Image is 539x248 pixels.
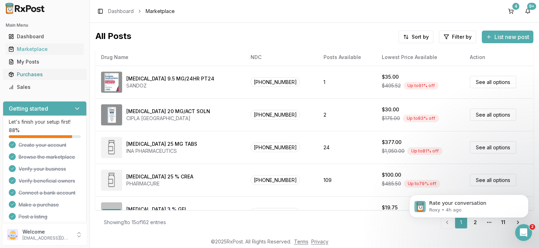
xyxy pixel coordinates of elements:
[108,8,175,15] nav: breadcrumb
[382,82,401,89] span: $405.52
[8,71,81,78] div: Purchases
[6,68,84,81] a: Purchases
[104,219,166,226] div: Showing 1 to 15 of 162 entries
[318,49,377,66] th: Posts Available
[404,82,439,90] div: Up to 91 % off
[3,31,87,42] button: Dashboard
[318,131,377,164] td: 24
[9,104,48,113] h3: Getting started
[8,84,81,91] div: Sales
[146,8,175,15] span: Marketplace
[22,228,71,235] p: Welcome
[9,127,20,134] span: 88 %
[482,34,533,41] a: List new post
[19,142,66,149] span: Create your account
[3,44,87,55] button: Marketplace
[126,141,197,148] div: [MEDICAL_DATA] 25 MG TABS
[470,141,516,154] a: See all options
[126,108,210,115] div: [MEDICAL_DATA] 20 MG/ACT SOLN
[382,139,401,146] div: $377.00
[505,6,517,17] button: 4
[6,30,84,43] a: Dashboard
[101,170,122,191] img: Methyl Salicylate 25 % CREA
[512,3,519,10] div: 4
[382,204,398,211] div: $19.75
[251,110,300,119] span: [PHONE_NUMBER]
[95,49,245,66] th: Drug Name
[382,106,399,113] div: $30.00
[19,177,75,184] span: Verify beneficial owners
[3,81,87,93] button: Sales
[3,3,48,14] img: RxPost Logo
[515,224,532,241] iframe: Intercom live chat
[294,239,308,244] a: Terms
[530,224,535,230] span: 2
[399,180,539,229] iframe: Intercom notifications message
[126,206,187,213] div: [MEDICAL_DATA] 3 % GEL
[101,202,122,223] img: Diclofenac Sodium 3 % GEL
[6,22,84,28] h2: Main Menu
[245,49,318,66] th: NDC
[8,46,81,53] div: Marketplace
[382,148,405,155] span: $1,950.00
[311,239,328,244] a: Privacy
[126,115,210,122] div: CIPLA [GEOGRAPHIC_DATA]
[376,49,464,66] th: Lowest Price Available
[126,82,214,89] div: SANDOZ
[251,208,300,217] span: [PHONE_NUMBER]
[22,235,71,241] p: [EMAIL_ADDRESS][DOMAIN_NAME]
[8,33,81,40] div: Dashboard
[407,147,442,155] div: Up to 81 % off
[318,196,377,229] td: 192
[6,56,84,68] a: My Posts
[399,31,433,43] button: Sort by
[494,33,529,41] span: List new post
[3,69,87,80] button: Purchases
[527,3,536,10] div: 9+
[382,171,401,178] div: $100.00
[19,201,59,208] span: Make a purchase
[318,164,377,196] td: 109
[101,104,122,125] img: SUMAtriptan 20 MG/ACT SOLN
[482,31,533,43] button: List new post
[126,173,193,180] div: [MEDICAL_DATA] 25 % CREA
[19,213,47,220] span: Post a listing
[470,76,516,88] a: See all options
[95,31,131,43] span: All Posts
[382,180,401,187] span: $485.50
[452,33,472,40] span: Filter by
[126,148,197,155] div: INA PHARMACEUTICS
[126,180,193,187] div: PHARMACURE
[19,154,75,161] span: Browse the marketplace
[19,165,66,172] span: Verify your business
[318,66,377,98] td: 1
[6,81,84,93] a: Sales
[464,49,533,66] th: Action
[412,33,429,40] span: Sort by
[403,115,439,122] div: Up to 83 % off
[382,115,400,122] span: $175.00
[251,143,300,152] span: [PHONE_NUMBER]
[101,72,122,93] img: Rivastigmine 9.5 MG/24HR PT24
[101,137,122,158] img: Diclofenac Potassium 25 MG TABS
[470,174,516,186] a: See all options
[251,77,300,87] span: [PHONE_NUMBER]
[382,73,399,80] div: $35.00
[126,75,214,82] div: [MEDICAL_DATA] 9.5 MG/24HR PT24
[522,6,533,17] button: 9+
[470,109,516,121] a: See all options
[318,98,377,131] td: 2
[251,175,300,185] span: [PHONE_NUMBER]
[3,56,87,67] button: My Posts
[8,58,81,65] div: My Posts
[19,189,75,196] span: Connect a bank account
[108,8,134,15] a: Dashboard
[439,31,476,43] button: Filter by
[6,43,84,56] a: Marketplace
[9,118,81,125] p: Let's finish your setup first!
